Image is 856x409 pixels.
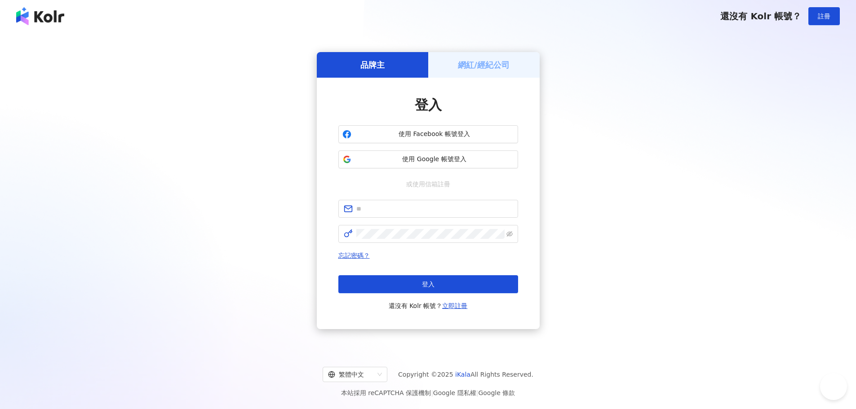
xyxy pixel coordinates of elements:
[338,150,518,168] button: 使用 Google 帳號登入
[360,59,385,70] h5: 品牌主
[808,7,840,25] button: 註冊
[422,281,435,288] span: 登入
[455,371,470,378] a: iKala
[720,11,801,22] span: 還沒有 Kolr 帳號？
[400,179,457,189] span: 或使用信箱註冊
[338,275,518,293] button: 登入
[16,7,64,25] img: logo
[415,97,442,113] span: 登入
[389,300,468,311] span: 還沒有 Kolr 帳號？
[338,125,518,143] button: 使用 Facebook 帳號登入
[338,252,370,259] a: 忘記密碼？
[431,389,433,396] span: |
[820,373,847,400] iframe: Help Scout Beacon - Open
[442,302,467,309] a: 立即註冊
[506,231,513,237] span: eye-invisible
[818,13,830,20] span: 註冊
[341,387,515,398] span: 本站採用 reCAPTCHA 保護機制
[398,369,533,380] span: Copyright © 2025 All Rights Reserved.
[478,389,515,396] a: Google 條款
[355,155,514,164] span: 使用 Google 帳號登入
[458,59,510,70] h5: 網紅/經紀公司
[476,389,479,396] span: |
[328,367,374,382] div: 繁體中文
[355,130,514,139] span: 使用 Facebook 帳號登入
[433,389,476,396] a: Google 隱私權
